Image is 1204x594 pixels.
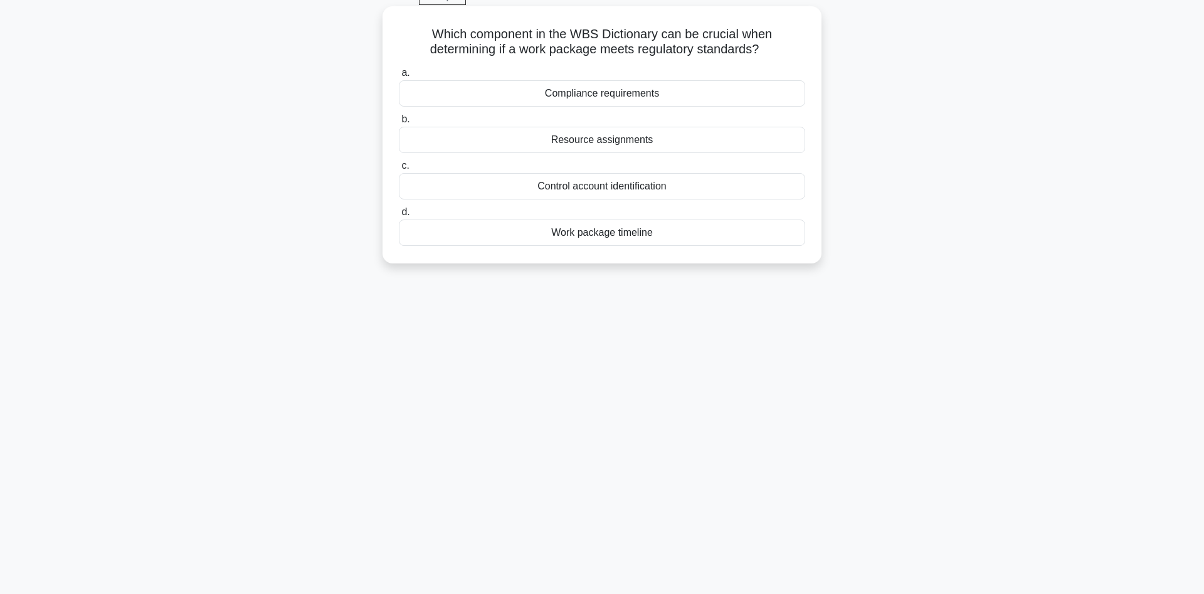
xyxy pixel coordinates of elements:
[401,67,409,78] span: a.
[398,26,806,58] h5: Which component in the WBS Dictionary can be crucial when determining if a work package meets reg...
[399,220,805,246] div: Work package timeline
[401,206,409,217] span: d.
[399,80,805,107] div: Compliance requirements
[401,160,409,171] span: c.
[401,114,409,124] span: b.
[399,127,805,153] div: Resource assignments
[399,173,805,199] div: Control account identification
